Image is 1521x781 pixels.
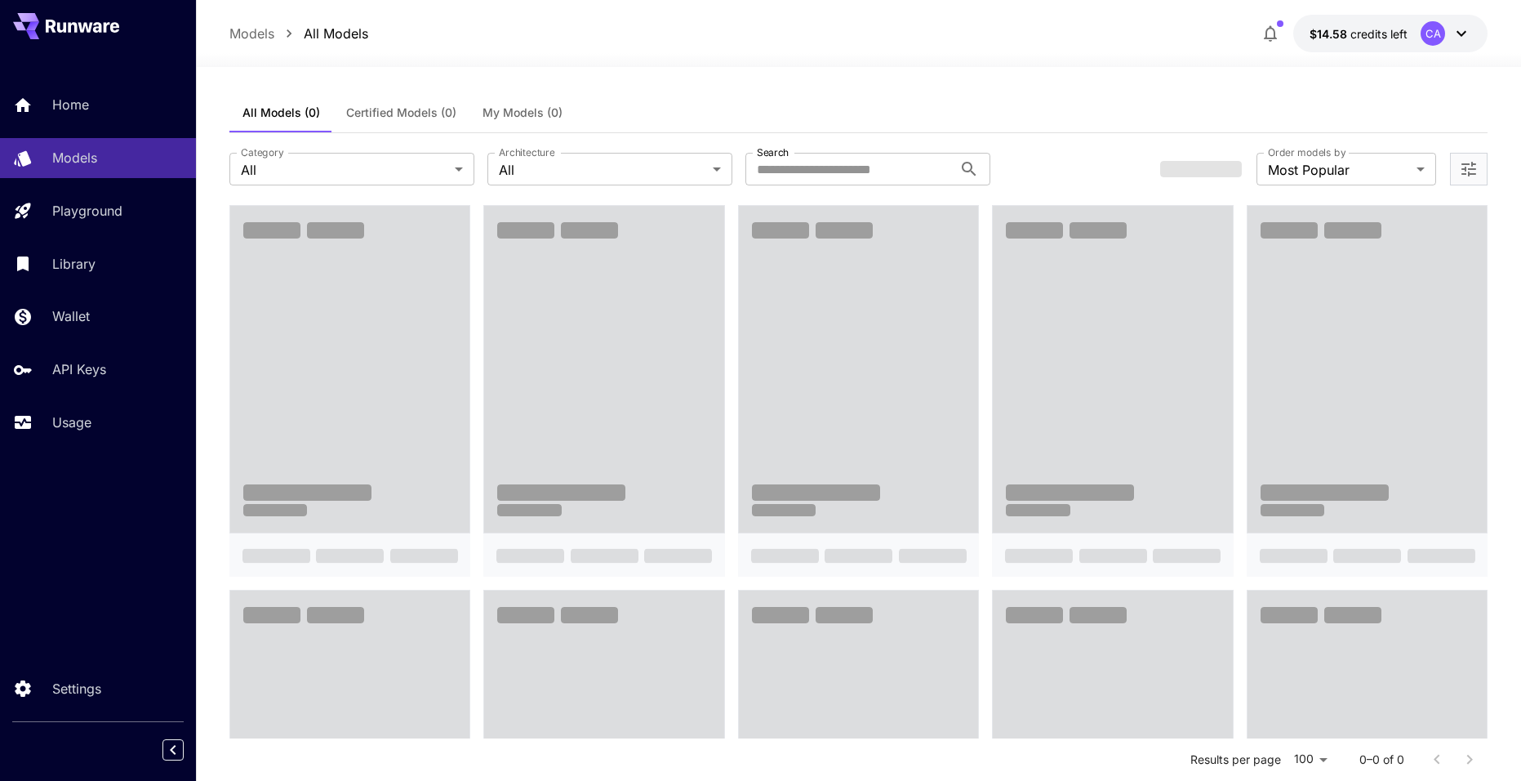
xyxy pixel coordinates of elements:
button: Collapse sidebar [162,739,184,761]
span: All Models (0) [242,105,320,120]
a: Models [229,24,274,43]
nav: breadcrumb [229,24,368,43]
span: Certified Models (0) [346,105,456,120]
div: $14.57611 [1310,25,1408,42]
p: Models [52,148,97,167]
span: All [241,160,448,180]
p: Playground [52,201,122,221]
p: Home [52,95,89,114]
p: Results per page [1190,752,1281,768]
button: $14.57611CA [1293,15,1488,52]
span: All [499,160,706,180]
p: 0–0 of 0 [1359,752,1404,768]
a: All Models [304,24,368,43]
span: My Models (0) [483,105,563,120]
div: Collapse sidebar [175,735,196,765]
label: Search [757,145,789,159]
div: 100 [1288,748,1333,771]
p: Usage [52,413,91,432]
label: Architecture [499,145,554,159]
label: Category [241,145,284,159]
label: Order models by [1268,145,1345,159]
div: CA [1421,21,1445,46]
span: $14.58 [1310,27,1350,41]
p: API Keys [52,359,106,379]
span: credits left [1350,27,1408,41]
p: Wallet [52,306,90,326]
button: Open more filters [1459,159,1479,180]
span: Most Popular [1268,160,1410,180]
p: Settings [52,679,101,698]
p: Library [52,254,96,274]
